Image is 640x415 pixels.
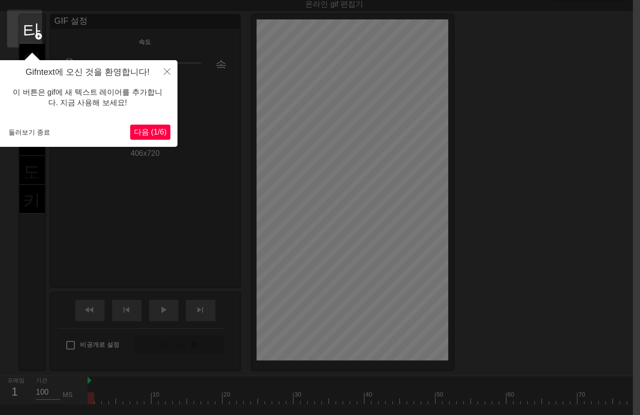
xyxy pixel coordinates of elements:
span: 다음 (1/6) [134,128,167,136]
button: 닫다 [157,60,178,82]
button: 다음 [130,125,170,140]
h4: Gifntext에 오신 것을 환영합니다! [5,67,170,78]
button: 둘러보기 종료 [5,125,54,139]
div: 이 버튼은 gif에 새 텍스트 레이어를 추가합니다. 지금 사용해 보세요! [5,78,170,118]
